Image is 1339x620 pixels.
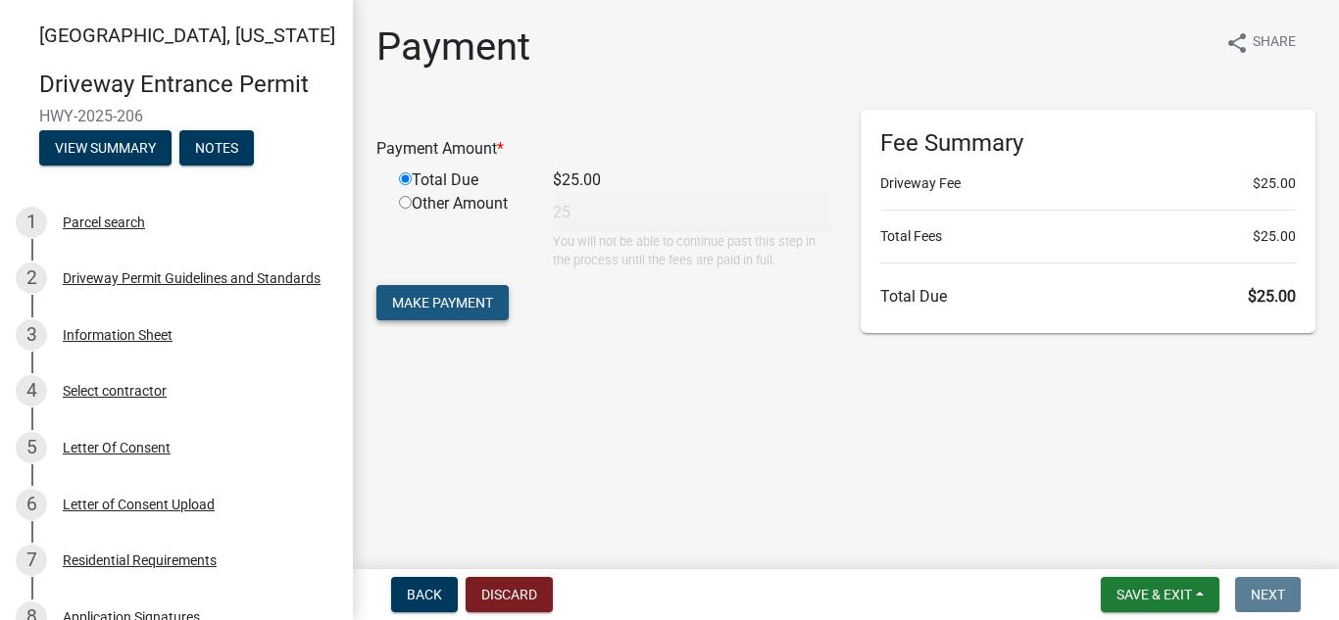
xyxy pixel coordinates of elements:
div: Letter of Consent Upload [63,498,215,511]
div: Other Amount [384,192,538,269]
span: HWY-2025-206 [39,107,314,125]
div: Total Due [384,168,538,192]
div: 2 [16,262,47,294]
span: [GEOGRAPHIC_DATA], [US_STATE] [39,24,335,47]
div: 7 [16,545,47,576]
span: $25.00 [1248,287,1296,306]
div: Parcel search [63,215,145,229]
h6: Fee Summary [880,129,1296,158]
button: View Summary [39,130,172,166]
span: Back [407,587,442,602]
h1: Payment [376,24,530,71]
div: 3 [16,319,47,351]
li: Total Fees [880,226,1296,247]
button: Next [1235,577,1301,612]
div: Letter Of Consent [63,441,171,454]
button: shareShare [1210,24,1312,62]
wm-modal-confirm: Notes [179,141,254,157]
h4: Driveway Entrance Permit [39,71,337,99]
button: Make Payment [376,285,509,320]
span: Make Payment [392,295,493,310]
div: Payment Amount [362,137,846,161]
div: 4 [16,375,47,406]
span: Next [1251,587,1285,602]
span: Share [1253,31,1296,55]
span: $25.00 [1253,226,1296,247]
div: Residential Requirements [63,553,217,567]
button: Notes [179,130,254,166]
div: 5 [16,432,47,463]
div: $25.00 [538,168,846,192]
div: 1 [16,207,47,238]
i: share [1225,31,1249,55]
div: 6 [16,489,47,520]
span: Save & Exit [1116,587,1192,602]
h6: Total Due [880,287,1296,306]
li: Driveway Fee [880,173,1296,194]
button: Back [391,577,458,612]
div: Information Sheet [63,328,173,342]
div: Driveway Permit Guidelines and Standards [63,271,321,285]
div: Select contractor [63,384,167,398]
span: $25.00 [1253,173,1296,194]
wm-modal-confirm: Summary [39,141,172,157]
button: Save & Exit [1101,577,1219,612]
button: Discard [466,577,553,612]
